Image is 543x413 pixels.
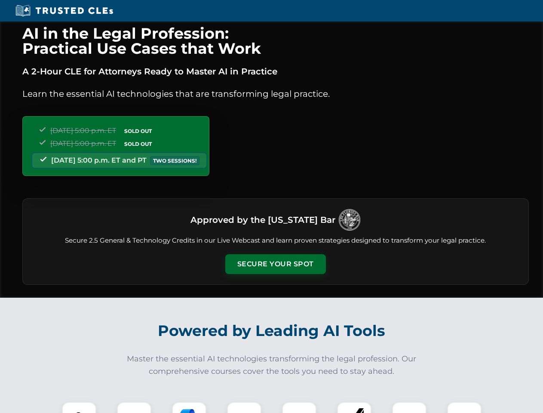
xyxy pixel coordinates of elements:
span: [DATE] 5:00 p.m. ET [50,126,116,135]
span: SOLD OUT [121,139,155,148]
p: Master the essential AI technologies transforming the legal profession. Our comprehensive courses... [121,353,422,378]
h1: AI in the Legal Profession: Practical Use Cases that Work [22,26,529,56]
p: Secure 2.5 General & Technology Credits in our Live Webcast and learn proven strategies designed ... [33,236,518,246]
img: Logo [339,209,360,231]
p: Learn the essential AI technologies that are transforming legal practice. [22,87,529,101]
span: [DATE] 5:00 p.m. ET [50,139,116,148]
span: SOLD OUT [121,126,155,136]
button: Secure Your Spot [225,254,326,274]
h2: Powered by Leading AI Tools [34,316,510,346]
p: A 2-Hour CLE for Attorneys Ready to Master AI in Practice [22,65,529,78]
img: Trusted CLEs [13,4,116,17]
h3: Approved by the [US_STATE] Bar [190,212,335,228]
